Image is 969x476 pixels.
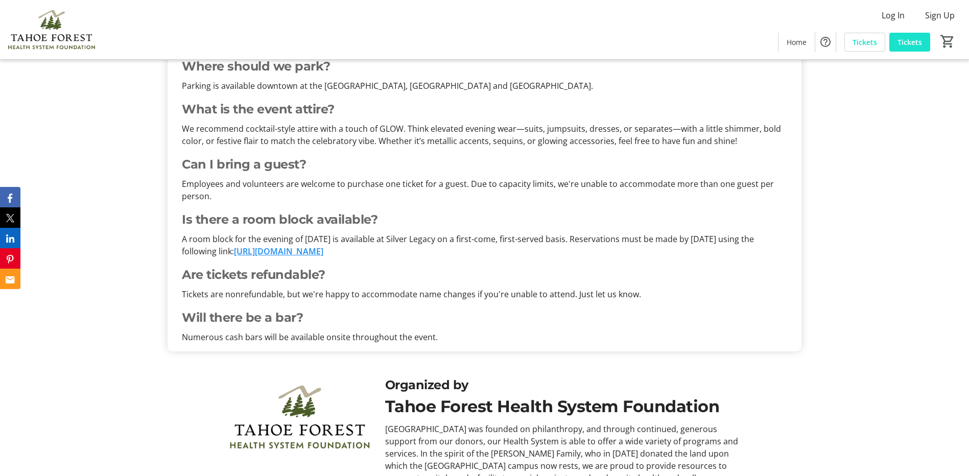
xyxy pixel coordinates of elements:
[182,80,787,92] p: Parking is available downtown at the [GEOGRAPHIC_DATA], [GEOGRAPHIC_DATA] and [GEOGRAPHIC_DATA].
[778,33,815,52] a: Home
[873,7,913,23] button: Log In
[787,37,807,47] span: Home
[882,9,905,21] span: Log In
[182,288,787,300] p: Tickets are nonrefundable, but we're happy to accommodate name changes if you're unable to attend...
[889,33,930,52] a: Tickets
[925,9,955,21] span: Sign Up
[815,32,836,52] button: Help
[938,32,957,51] button: Cart
[182,100,787,118] p: What is the event attire?
[844,33,885,52] a: Tickets
[182,123,787,147] p: We recommend cocktail-style attire with a touch of GLOW. Think elevated evening wear—suits, jumps...
[182,178,787,202] p: Employees and volunteers are welcome to purchase one ticket for a guest. Due to capacity limits, ...
[6,4,97,55] img: Tahoe Forest Health System Foundation's Logo
[897,37,922,47] span: Tickets
[917,7,963,23] button: Sign Up
[182,233,787,257] p: A room block for the evening of [DATE] is available at Silver Legacy on a first-come, first-serve...
[182,308,787,327] p: Will there be a bar?
[385,376,743,394] div: Organized by
[182,331,787,343] p: Numerous cash bars will be available onsite throughout the event.
[234,246,323,257] a: [URL][DOMAIN_NAME]
[385,394,743,419] div: Tahoe Forest Health System Foundation
[182,155,787,174] p: Can I bring a guest?
[182,210,787,229] p: Is there a room block available?
[853,37,877,47] span: Tickets
[182,266,787,284] p: Are tickets refundable?
[227,376,373,458] img: Tahoe Forest Health System Foundation logo
[182,57,787,76] p: Where should we park?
